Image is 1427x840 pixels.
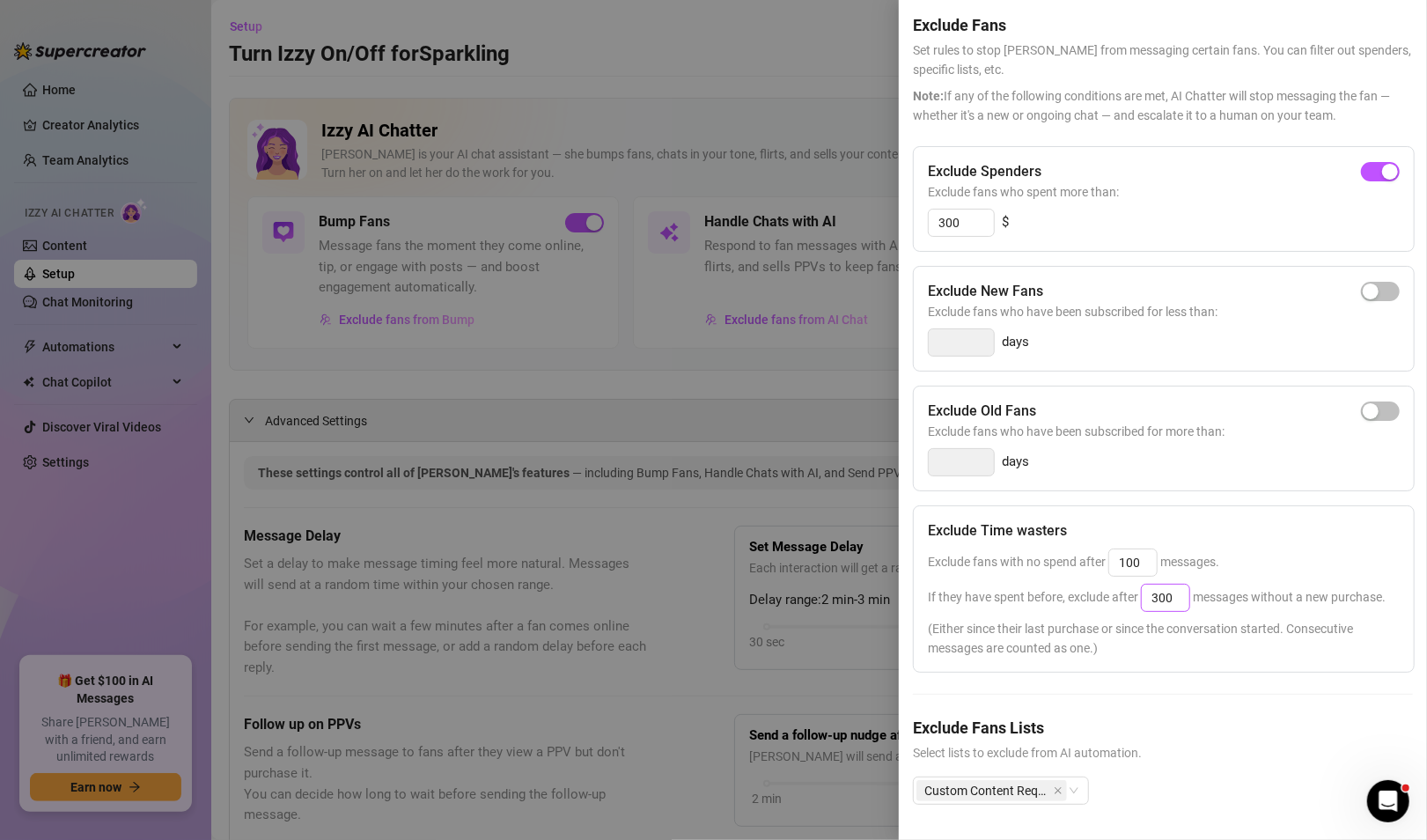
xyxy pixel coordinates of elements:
[1002,212,1009,233] span: $
[913,743,1413,763] span: Select lists to exclude from AI automation.
[913,86,1413,125] span: If any of the following conditions are met, AI Chatter will stop messaging the fan — whether it's...
[928,555,1219,569] span: Exclude fans with no spend after messages.
[913,89,944,103] span: Note:
[1054,786,1063,795] span: close
[913,13,1413,37] h5: Exclude Fans
[924,781,1050,800] span: Custom Content Request.
[928,161,1041,182] h5: Exclude Spenders
[928,590,1386,604] span: If they have spent before, exclude after messages without a new purchase.
[1002,332,1029,353] span: days
[1367,780,1409,822] iframe: Intercom live chat
[928,401,1036,422] h5: Exclude Old Fans
[1002,452,1029,473] span: days
[928,182,1400,202] span: Exclude fans who spent more than:
[916,780,1067,801] span: Custom Content Request.
[928,619,1400,658] span: (Either since their last purchase or since the conversation started. Consecutive messages are cou...
[928,302,1400,321] span: Exclude fans who have been subscribed for less than:
[913,41,1413,79] span: Set rules to stop [PERSON_NAME] from messaging certain fans. You can filter out spenders, specifi...
[913,716,1413,740] h5: Exclude Fans Lists
[928,520,1067,542] h5: Exclude Time wasters
[928,422,1400,441] span: Exclude fans who have been subscribed for more than:
[928,281,1043,302] h5: Exclude New Fans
